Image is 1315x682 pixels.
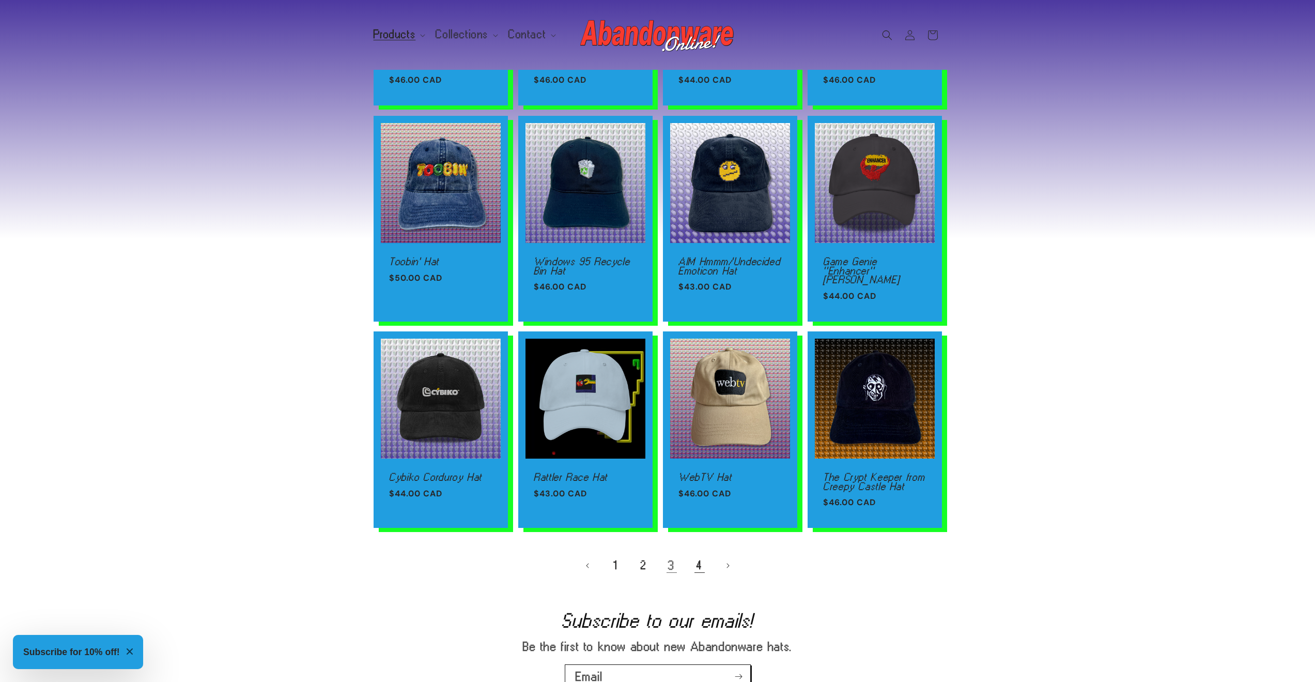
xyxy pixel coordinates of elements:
[605,554,627,577] a: Page 1
[576,10,739,59] a: Abandonware
[823,473,926,491] a: The Crypt Keeper from Creepy Castle Hat
[374,30,416,39] span: Products
[477,639,839,654] p: Be the first to know about new Abandonware hats.
[678,257,782,275] a: AIM Hmmm/Undecided Emoticon Hat
[436,30,488,39] span: Collections
[534,257,637,275] a: Windows 95 Recycle Bin Hat
[534,473,637,482] a: Rattler Race Hat
[678,473,782,482] a: WebTV Hat
[389,473,492,482] a: Cybiko Corduroy Hat
[823,257,926,284] a: Game Genie "Enhancer" [PERSON_NAME]
[429,24,502,46] summary: Collections
[47,612,1268,629] h2: Subscribe to our emails!
[688,554,711,577] a: Page 4
[508,30,546,39] span: Contact
[577,554,599,577] a: Previous page
[660,554,683,577] a: Page 3
[716,554,739,577] a: Next page
[580,14,735,56] img: Abandonware
[632,554,655,577] a: Page 2
[374,554,942,577] nav: Pagination
[876,24,899,47] summary: Search
[367,24,430,46] summary: Products
[389,257,492,266] a: Toobin' Hat
[502,24,560,46] summary: Contact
